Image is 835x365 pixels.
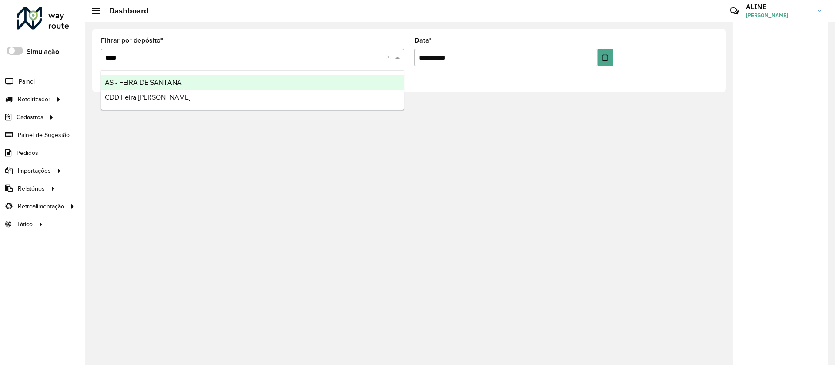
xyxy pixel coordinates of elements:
label: Filtrar por depósito [101,35,163,46]
span: Retroalimentação [18,202,64,211]
h2: Dashboard [100,6,149,16]
span: Roteirizador [18,95,50,104]
a: Contato Rápido [725,2,744,20]
span: CDD Feira [PERSON_NAME] [105,94,190,101]
span: Relatórios [18,184,45,193]
span: Importações [18,166,51,175]
span: [PERSON_NAME] [746,11,811,19]
label: Data [414,35,432,46]
span: Tático [17,220,33,229]
h3: ALINE [746,3,811,11]
span: Painel de Sugestão [18,131,70,140]
span: AS - FEIRA DE SANTANA [105,79,182,86]
span: Pedidos [17,148,38,157]
span: Cadastros [17,113,43,122]
span: Painel [19,77,35,86]
ng-dropdown-panel: Options list [101,70,404,110]
button: Choose Date [598,49,613,66]
label: Simulação [27,47,59,57]
span: Clear all [386,52,393,63]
